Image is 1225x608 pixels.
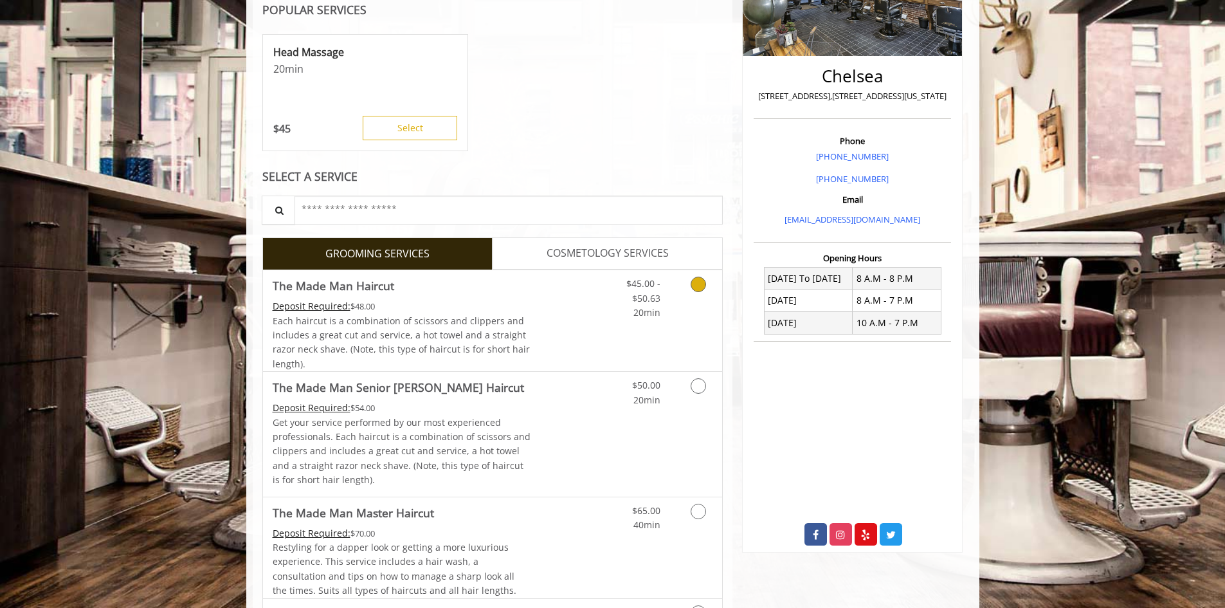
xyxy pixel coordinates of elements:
[273,378,524,396] b: The Made Man Senior [PERSON_NAME] Haircut
[273,299,531,313] div: $48.00
[273,122,279,136] span: $
[363,116,457,140] button: Select
[273,526,531,540] div: $70.00
[633,306,660,318] span: 20min
[816,173,889,185] a: [PHONE_NUMBER]
[273,527,350,539] span: This service needs some Advance to be paid before we block your appointment
[764,290,853,311] td: [DATE]
[757,89,948,103] p: [STREET_ADDRESS],[STREET_ADDRESS][US_STATE]
[273,416,531,488] p: Get your service performed by our most experienced professionals. Each haircut is a combination o...
[273,401,350,414] span: This service needs some Advance to be paid before we block your appointment
[632,504,660,517] span: $65.00
[262,170,723,183] div: SELECT A SERVICE
[273,45,457,59] p: Head Massage
[547,245,669,262] span: COSMETOLOGY SERVICES
[785,214,920,225] a: [EMAIL_ADDRESS][DOMAIN_NAME]
[273,541,516,596] span: Restyling for a dapper look or getting a more luxurious experience. This service includes a hair ...
[853,290,941,311] td: 8 A.M - 7 P.M
[764,312,853,334] td: [DATE]
[757,67,948,86] h2: Chelsea
[273,315,530,370] span: Each haircut is a combination of scissors and clippers and includes a great cut and service, a ho...
[273,277,394,295] b: The Made Man Haircut
[273,62,457,76] p: 20
[273,300,350,312] span: This service needs some Advance to be paid before we block your appointment
[853,312,941,334] td: 10 A.M - 7 P.M
[816,151,889,162] a: [PHONE_NUMBER]
[262,2,367,17] b: POPULAR SERVICES
[757,136,948,145] h3: Phone
[285,62,304,76] span: min
[633,394,660,406] span: 20min
[273,504,434,522] b: The Made Man Master Haircut
[754,253,951,263] h3: Opening Hours
[757,195,948,204] h3: Email
[273,122,291,136] p: 45
[764,268,853,290] td: [DATE] To [DATE]
[632,379,660,391] span: $50.00
[325,246,430,263] span: GROOMING SERVICES
[853,268,941,290] td: 8 A.M - 8 P.M
[626,277,660,304] span: $45.00 - $50.63
[273,401,531,415] div: $54.00
[262,196,295,225] button: Service Search
[633,519,660,531] span: 40min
